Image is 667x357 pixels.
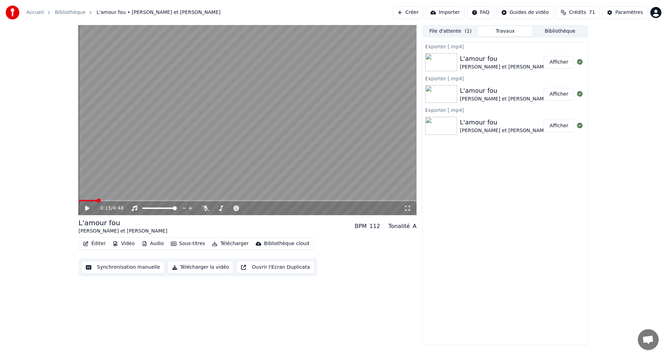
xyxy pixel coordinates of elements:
div: BPM [355,222,367,230]
button: Éditer [80,239,108,249]
span: 71 [589,9,595,16]
button: Télécharger la vidéo [167,261,234,274]
div: Exporter [.mp4] [422,74,588,82]
button: Afficher [544,120,574,132]
button: Afficher [544,56,574,68]
span: ( 1 ) [465,28,472,35]
div: Exporter [.mp4] [422,42,588,50]
div: [PERSON_NAME] et [PERSON_NAME] [79,228,167,235]
button: Synchronisation manuelle [81,261,165,274]
a: Ouvrir le chat [638,329,659,350]
button: Afficher [544,88,574,100]
div: [PERSON_NAME] et [PERSON_NAME] [460,127,549,134]
span: L'amour fou • [PERSON_NAME] et [PERSON_NAME] [97,9,221,16]
div: / [100,205,117,212]
button: Travaux [478,26,533,36]
button: Ouvrir l'Ecran Duplicata [236,261,314,274]
div: 112 [370,222,380,230]
button: Audio [139,239,167,249]
a: Accueil [26,9,44,16]
button: Bibliothèque [533,26,587,36]
div: Tonalité [388,222,410,230]
button: File d'attente [423,26,478,36]
button: Crédits71 [556,6,600,19]
span: 0:15 [100,205,111,212]
img: youka [6,6,19,19]
div: Bibliothèque cloud [264,240,309,247]
button: Créer [393,6,423,19]
button: Guides de vidéo [497,6,553,19]
nav: breadcrumb [26,9,221,16]
button: FAQ [467,6,494,19]
div: A [413,222,417,230]
button: Sous-titres [168,239,208,249]
div: L'amour fou [460,117,549,127]
div: L'amour fou [79,218,167,228]
a: Bibliothèque [55,9,85,16]
button: Vidéo [110,239,137,249]
div: Paramètres [615,9,643,16]
span: 4:48 [113,205,124,212]
span: Crédits [569,9,586,16]
div: Exporter [.mp4] [422,106,588,114]
button: Télécharger [209,239,251,249]
div: [PERSON_NAME] et [PERSON_NAME] [460,96,549,103]
div: L'amour fou [460,54,549,64]
button: Paramètres [602,6,648,19]
div: L'amour fou [460,86,549,96]
button: Importer [426,6,464,19]
div: [PERSON_NAME] et [PERSON_NAME] [460,64,549,71]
